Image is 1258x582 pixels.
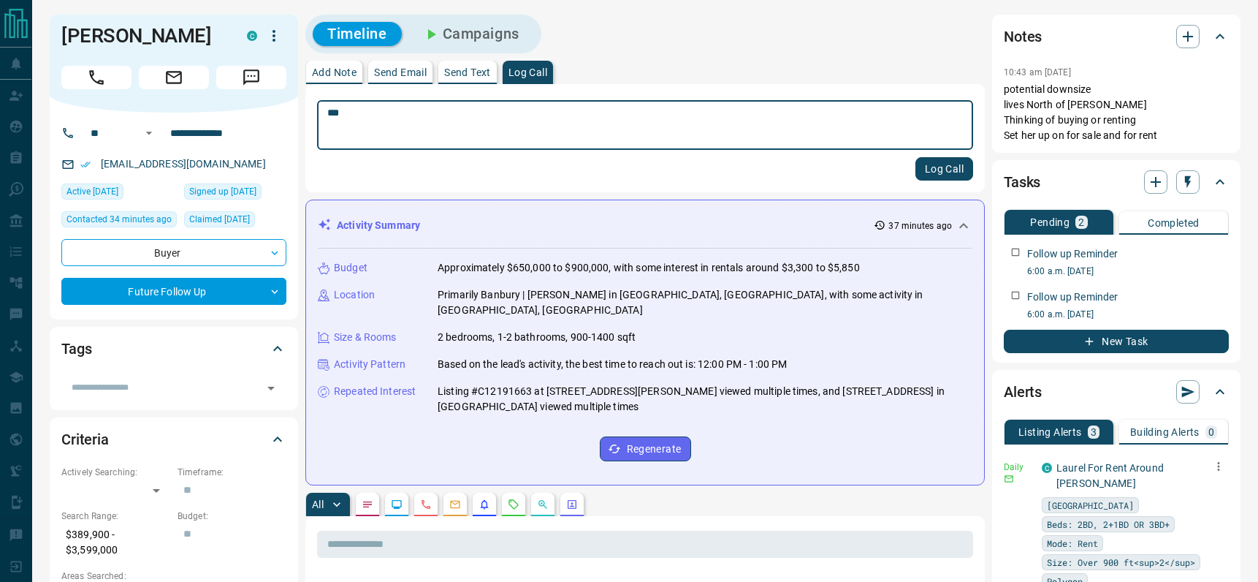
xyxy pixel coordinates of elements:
[61,337,91,360] h2: Tags
[61,66,131,89] span: Call
[312,67,357,78] p: Add Note
[1078,217,1084,227] p: 2
[438,384,972,415] p: Listing #C12191663 at [STREET_ADDRESS][PERSON_NAME] viewed multiple times, and [STREET_ADDRESS] i...
[479,499,490,510] svg: Listing Alerts
[508,499,519,510] svg: Requests
[1056,462,1164,489] a: Laurel For Rent Around [PERSON_NAME]
[537,499,549,510] svg: Opportunities
[1208,427,1214,437] p: 0
[374,67,427,78] p: Send Email
[438,357,787,372] p: Based on the lead's activity, the best time to reach out is: 12:00 PM - 1:00 PM
[61,331,286,366] div: Tags
[178,466,286,479] p: Timeframe:
[61,428,109,451] h2: Criteria
[1047,555,1195,570] span: Size: Over 900 ft<sup>2</sup>
[1004,165,1229,200] div: Tasks
[1148,218,1200,228] p: Completed
[61,523,170,562] p: $389,900 - $3,599,000
[101,158,266,170] a: [EMAIL_ADDRESS][DOMAIN_NAME]
[1027,290,1118,305] p: Follow up Reminder
[1047,517,1170,532] span: Beds: 2BD, 2+1BD OR 3BD+
[61,211,177,232] div: Mon Sep 15 2025
[1004,330,1229,353] button: New Task
[61,278,286,305] div: Future Follow Up
[408,22,534,46] button: Campaigns
[1004,82,1229,143] p: potential downsize lives North of [PERSON_NAME] Thinking of buying or renting Set her up on for s...
[261,378,281,398] button: Open
[334,287,375,303] p: Location
[61,466,170,479] p: Actively Searching:
[438,287,972,318] p: Primarily Banbury | [PERSON_NAME] in [GEOGRAPHIC_DATA], [GEOGRAPHIC_DATA], with some activity in ...
[140,124,158,142] button: Open
[66,184,118,199] span: Active [DATE]
[61,184,177,204] div: Fri Sep 12 2025
[444,67,491,78] p: Send Text
[1027,308,1229,321] p: 6:00 a.m. [DATE]
[1030,217,1070,227] p: Pending
[61,24,225,48] h1: [PERSON_NAME]
[216,66,286,89] span: Message
[61,510,170,523] p: Search Range:
[1004,474,1014,484] svg: Email
[184,211,286,232] div: Wed Mar 19 2025
[1027,265,1229,278] p: 6:00 a.m. [DATE]
[1091,427,1097,437] p: 3
[566,499,578,510] svg: Agent Actions
[1042,463,1052,473] div: condos.ca
[334,357,405,372] p: Activity Pattern
[438,330,636,345] p: 2 bedrooms, 1-2 bathrooms, 900-1400 sqft
[362,499,373,510] svg: Notes
[334,330,397,345] p: Size & Rooms
[391,499,403,510] svg: Lead Browsing Activity
[420,499,432,510] svg: Calls
[61,422,286,457] div: Criteria
[334,260,367,276] p: Budget
[1047,536,1098,551] span: Mode: Rent
[1004,19,1229,54] div: Notes
[1130,427,1200,437] p: Building Alerts
[1018,427,1082,437] p: Listing Alerts
[915,157,973,181] button: Log Call
[66,212,172,227] span: Contacted 34 minutes ago
[1004,461,1033,474] p: Daily
[247,31,257,41] div: condos.ca
[189,212,250,227] span: Claimed [DATE]
[80,159,91,170] svg: Email Verified
[139,66,209,89] span: Email
[1047,498,1134,513] span: [GEOGRAPHIC_DATA]
[508,67,547,78] p: Log Call
[184,184,286,204] div: Wed Mar 19 2025
[337,218,420,233] p: Activity Summary
[888,219,952,233] p: 37 minutes ago
[61,239,286,266] div: Buyer
[313,22,402,46] button: Timeline
[178,510,286,523] p: Budget:
[1027,246,1118,262] p: Follow up Reminder
[1004,25,1042,48] h2: Notes
[438,260,860,276] p: Approximately $650,000 to $900,000, with some interest in rentals around $3,300 to $5,850
[1004,67,1071,78] p: 10:43 am [DATE]
[1004,380,1042,404] h2: Alerts
[318,212,972,239] div: Activity Summary37 minutes ago
[189,184,256,199] span: Signed up [DATE]
[312,499,324,510] p: All
[334,384,416,399] p: Repeated Interest
[1004,374,1229,409] div: Alerts
[1004,170,1040,194] h2: Tasks
[449,499,461,510] svg: Emails
[600,436,691,461] button: Regenerate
